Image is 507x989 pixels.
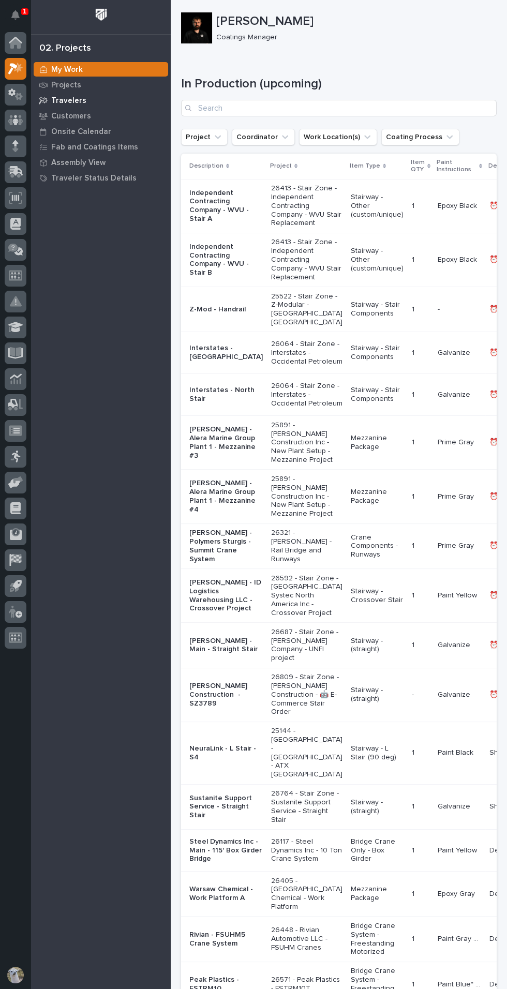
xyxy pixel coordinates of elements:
p: Paint Yellow [438,589,479,600]
p: [PERSON_NAME] [216,14,493,29]
p: Galvanize [438,688,472,699]
p: 1 [412,978,416,989]
p: 26764 - Stair Zone - Sustanite Support Service - Straight Stair [271,789,342,824]
p: Bridge Crane System - Freestanding Motorized [351,922,404,956]
p: - [412,688,416,699]
p: My Work [51,65,83,74]
p: [PERSON_NAME] Construction - SZ3789 [189,682,263,708]
p: Independent Contracting Company - WVU - Stair A [189,189,263,223]
p: Rivian - FSUHM5 Crane System [189,931,263,948]
p: Project [270,160,292,172]
p: 25891 - [PERSON_NAME] Construction Inc - New Plant Setup - Mezzanine Project [271,421,342,464]
button: Coating Process [381,129,459,145]
p: Galvanize [438,800,472,811]
p: Coatings Manager [216,33,488,42]
p: 25522 - Stair Zone - Z-Modular - [GEOGRAPHIC_DATA] [GEOGRAPHIC_DATA] [271,292,342,327]
p: [PERSON_NAME] - Alera Marine Group Plant 1 - Mezzanine #3 [189,425,263,460]
p: NeuraLink - L Stair - S4 [189,744,263,762]
p: 26687 - Stair Zone - [PERSON_NAME] Company - UNFI project [271,628,342,663]
p: Assembly View [51,158,106,168]
p: Stairway - Other (custom/unique) [351,247,404,273]
p: 1 [412,933,416,943]
div: Notifications1 [13,10,26,27]
p: 26592 - Stair Zone - [GEOGRAPHIC_DATA] Systec North America Inc - Crossover Project [271,574,342,618]
a: Traveler Status Details [31,170,171,186]
p: - [438,303,442,314]
p: Prime Gray [438,540,476,550]
button: Coordinator [232,129,295,145]
img: Workspace Logo [92,5,111,24]
p: 1 [412,303,416,314]
p: Prime Gray [438,436,476,447]
h1: In Production (upcoming) [181,77,497,92]
p: 26064 - Stair Zone - Interstates - Occidental Petroleum [271,382,342,408]
p: Fab and Coatings Items [51,143,138,152]
p: 1 [412,540,416,550]
button: Project [181,129,228,145]
p: Epoxy Gray [438,888,477,898]
p: 1 [412,200,416,211]
p: Paint Instructions [437,157,476,176]
p: [PERSON_NAME] - Polymers Sturgis - Summit Crane System [189,529,263,563]
p: Item QTY [411,157,425,176]
p: Galvanize [438,639,472,650]
button: Work Location(s) [299,129,377,145]
p: Stairway - (straight) [351,798,404,816]
p: Steel Dynamics Inc - Main - 115' Box Girder Bridge [189,837,263,863]
p: Paint Blue* (custom) and Paint Gray [438,978,483,989]
p: 25144 - [GEOGRAPHIC_DATA] - [GEOGRAPHIC_DATA] - ATX [GEOGRAPHIC_DATA] [271,727,342,779]
p: Mezzanine Package [351,885,404,903]
p: 1 [23,8,26,15]
p: Customers [51,112,91,121]
p: Stairway - Stair Components [351,344,404,362]
p: 1 [412,639,416,650]
p: 1 [412,347,416,357]
p: Interstates - North Stair [189,386,263,403]
p: 26413 - Stair Zone - Independent Contracting Company - WVU Stair Replacement [271,184,342,228]
a: Projects [31,77,171,93]
p: Projects [51,81,81,90]
p: 25891 - [PERSON_NAME] Construction Inc - New Plant Setup - Mezzanine Project [271,475,342,518]
p: 1 [412,746,416,757]
p: Galvanize [438,388,472,399]
p: Independent Contracting Company - WVU - Stair B [189,243,263,277]
a: Onsite Calendar [31,124,171,139]
p: 1 [412,800,416,811]
div: Search [181,100,497,116]
p: Paint Yellow [438,844,479,855]
a: Fab and Coatings Items [31,139,171,155]
p: Travelers [51,96,86,106]
p: Stairway - L Stair (90 deg) [351,744,404,762]
p: Stairway - Stair Components [351,386,404,403]
p: 1 [412,490,416,501]
p: 26064 - Stair Zone - Interstates - Occidental Petroleum [271,340,342,366]
p: Mezzanine Package [351,488,404,505]
p: Stairway - Other (custom/unique) [351,193,404,219]
p: [PERSON_NAME] - Main - Straight Stair [189,637,263,654]
p: Crane Components - Runways [351,533,404,559]
div: 02. Projects [39,43,91,54]
p: 26809 - Stair Zone - [PERSON_NAME] Construction - 🤖 E-Commerce Stair Order [271,673,342,716]
p: Interstates - [GEOGRAPHIC_DATA] [189,344,263,362]
p: Z-Mod - Handrail [189,305,263,314]
p: 26413 - Stair Zone - Independent Contracting Company - WVU Stair Replacement [271,238,342,281]
p: Epoxy Black [438,253,479,264]
p: [PERSON_NAME] - Alera Marine Group Plant 1 - Mezzanine #4 [189,479,263,514]
a: Assembly View [31,155,171,170]
p: Stairway - (straight) [351,686,404,703]
p: Warsaw Chemical - Work Platform A [189,885,263,903]
button: Notifications [5,4,26,26]
p: 26117 - Steel Dynamics Inc - 10 Ton Crane System [271,837,342,863]
p: Sustanite Support Service - Straight Stair [189,794,263,820]
p: [PERSON_NAME] - ID Logistics Warehousing LLC - Crossover Project [189,578,263,613]
p: 26321 - [PERSON_NAME] - Rail Bridge and Runways [271,529,342,563]
p: Stairway - Crossover Stair [351,587,404,605]
p: Stairway - Stair Components [351,301,404,318]
p: 1 [412,844,416,855]
p: Galvanize [438,347,472,357]
p: Prime Gray [438,490,476,501]
p: Traveler Status Details [51,174,137,183]
p: Paint Gray and Paint Yellow [438,933,483,943]
p: 26448 - Rivian Automotive LLC - FSUHM Cranes [271,926,342,952]
a: Customers [31,108,171,124]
